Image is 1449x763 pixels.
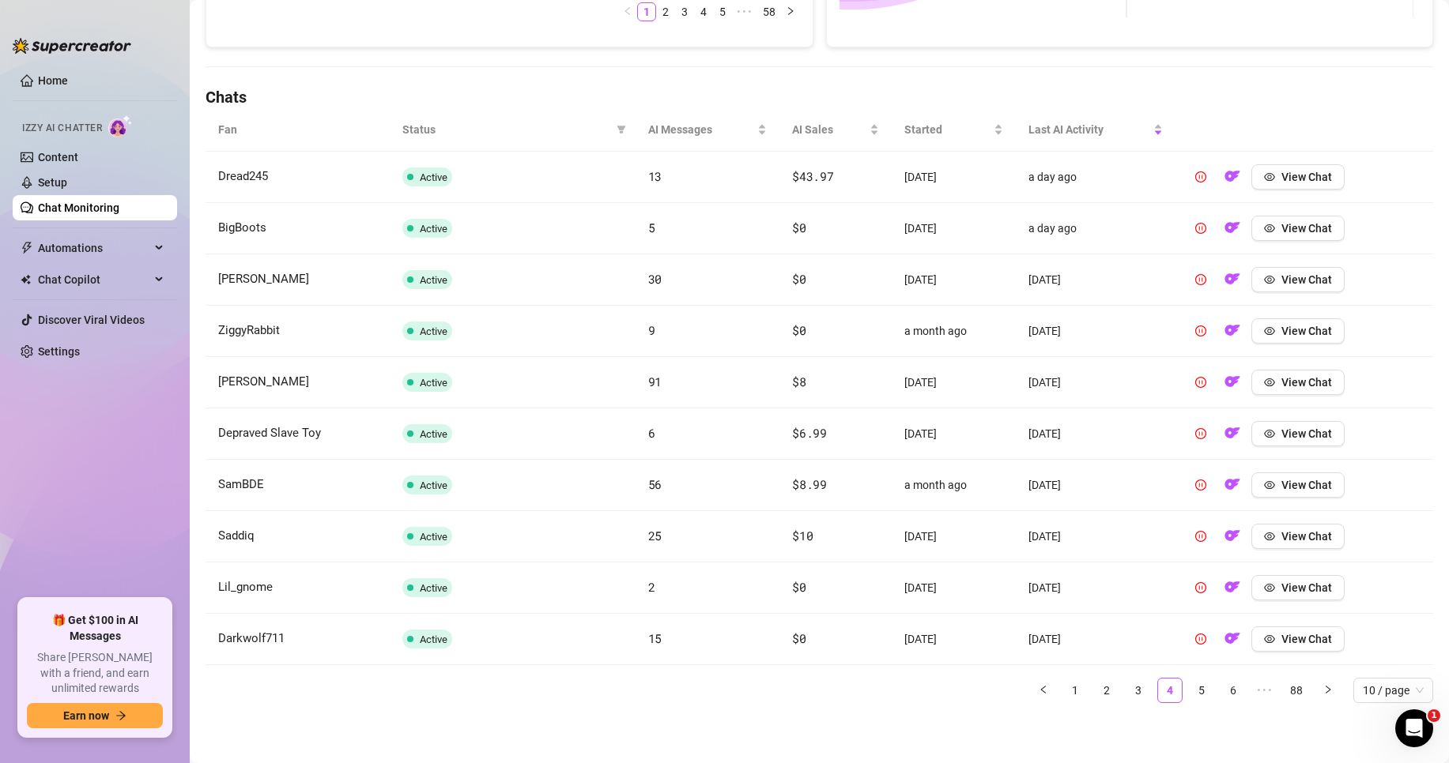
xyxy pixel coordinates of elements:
[1220,533,1245,546] a: OF
[779,108,892,152] th: AI Sales
[218,426,321,440] span: Depraved Slave Toy
[714,3,731,21] a: 5
[1031,678,1056,703] li: Previous Page
[218,580,273,594] span: Lil_gnome
[892,254,1016,306] td: [DATE]
[1195,325,1206,336] span: pause-circle
[786,6,795,16] span: right
[648,425,655,441] span: 6
[420,325,447,337] span: Active
[1016,460,1175,511] td: [DATE]
[1220,225,1245,238] a: OF
[792,322,806,338] span: $0
[648,271,662,287] span: 30
[1016,108,1175,152] th: Last AI Activity
[1251,216,1345,241] button: View Chat
[1224,579,1240,595] img: OF
[420,223,447,235] span: Active
[27,703,163,728] button: Earn nowarrow-right
[713,2,732,21] li: 5
[1220,626,1245,652] button: OF
[1251,472,1345,498] button: View Chat
[206,86,1433,108] h4: Chats
[420,582,447,594] span: Active
[1281,273,1332,286] span: View Chat
[218,169,268,183] span: Dread245
[1190,678,1213,702] a: 5
[38,74,68,87] a: Home
[1195,377,1206,388] span: pause-circle
[648,579,655,595] span: 2
[1016,357,1175,408] td: [DATE]
[1220,584,1245,597] a: OF
[792,425,827,441] span: $6.99
[218,374,309,389] span: [PERSON_NAME]
[618,2,637,21] li: Previous Page
[792,121,866,138] span: AI Sales
[27,650,163,697] span: Share [PERSON_NAME] with a friend, and earn unlimited rewards
[1016,254,1175,306] td: [DATE]
[13,38,131,54] img: logo-BBDzfeDw.svg
[1264,582,1275,593] span: eye
[892,152,1016,203] td: [DATE]
[1221,678,1245,702] a: 6
[1323,685,1333,694] span: right
[1195,531,1206,542] span: pause-circle
[27,613,163,644] span: 🎁 Get $100 in AI Messages
[1264,531,1275,542] span: eye
[21,274,31,285] img: Chat Copilot
[1195,479,1206,490] span: pause-circle
[637,2,656,21] li: 1
[115,710,126,721] span: arrow-right
[657,3,674,21] a: 2
[695,3,712,21] a: 4
[1031,678,1056,703] button: left
[218,477,264,491] span: SamBDE
[1264,633,1275,645] span: eye
[1224,425,1240,441] img: OF
[892,511,1016,562] td: [DATE]
[1224,271,1240,287] img: OF
[758,3,780,21] a: 58
[1220,276,1245,289] a: OF
[1220,174,1245,186] a: OF
[1251,524,1345,549] button: View Chat
[892,108,1016,152] th: Started
[206,108,390,152] th: Fan
[1281,633,1332,645] span: View Chat
[792,374,806,389] span: $8
[1395,709,1433,747] iframe: Intercom live chat
[757,2,781,21] li: 58
[21,242,33,254] span: thunderbolt
[1039,685,1048,694] span: left
[1195,274,1206,285] span: pause-circle
[1251,575,1345,600] button: View Chat
[1220,216,1245,241] button: OF
[792,630,806,646] span: $0
[1264,428,1275,439] span: eye
[1220,318,1245,344] button: OF
[1195,428,1206,439] span: pause-circle
[108,115,133,137] img: AI Chatter
[1158,678,1182,702] a: 4
[1281,376,1332,389] span: View Chat
[1220,472,1245,498] button: OF
[1315,678,1341,703] li: Next Page
[1251,370,1345,395] button: View Chat
[1126,678,1150,702] a: 3
[892,408,1016,460] td: [DATE]
[648,168,662,184] span: 13
[1195,171,1206,182] span: pause-circle
[676,3,693,21] a: 3
[1220,379,1245,392] a: OF
[781,2,800,21] button: right
[892,562,1016,614] td: [DATE]
[792,528,813,543] span: $10
[732,2,757,21] li: Next 5 Pages
[904,121,991,138] span: Started
[1157,678,1183,703] li: 4
[694,2,713,21] li: 4
[1220,421,1245,446] button: OF
[648,220,655,235] span: 5
[1251,267,1345,292] button: View Chat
